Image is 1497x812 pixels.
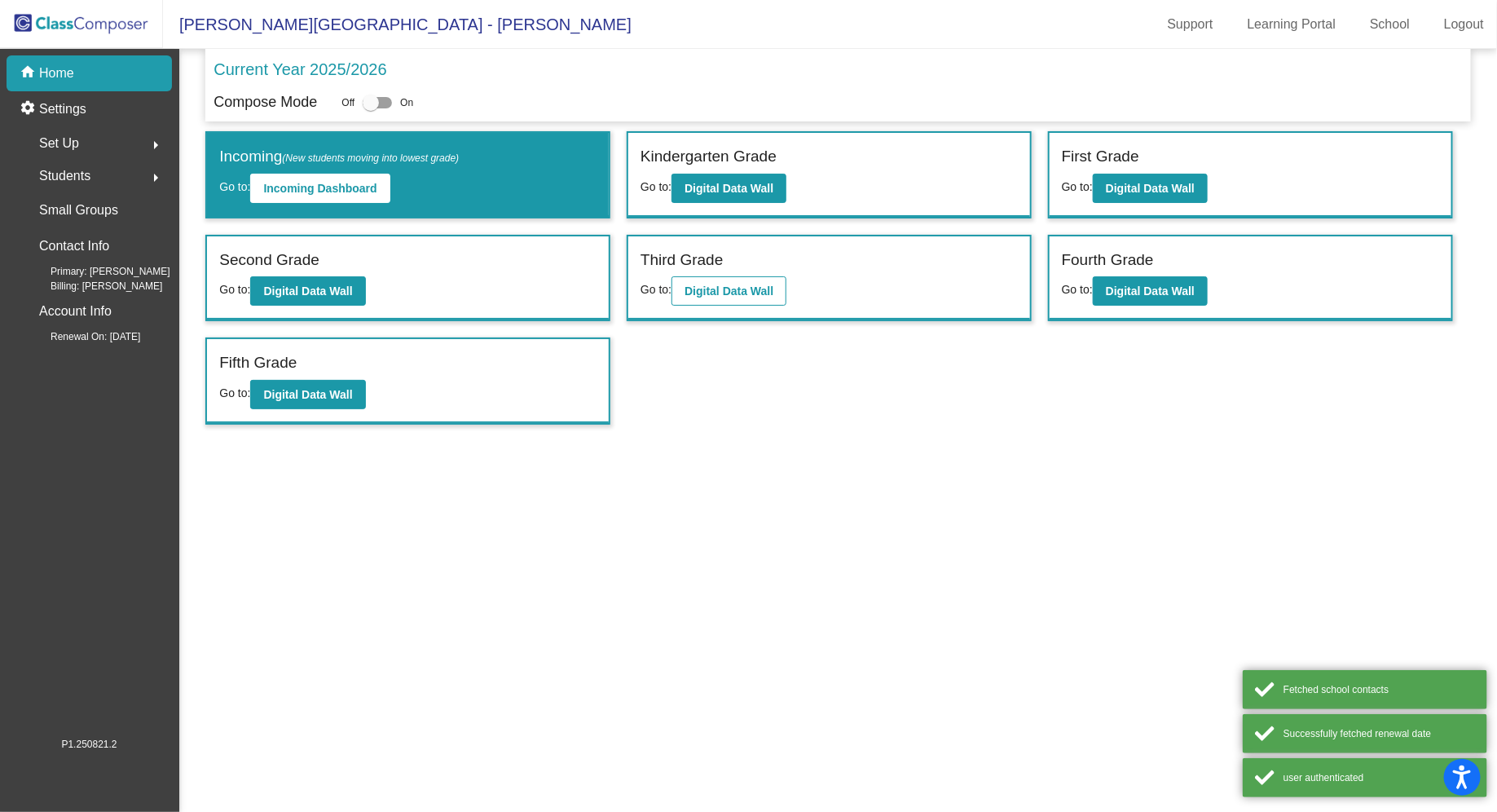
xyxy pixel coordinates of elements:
[219,180,250,193] span: Go to:
[263,285,352,298] b: Digital Data Wall
[250,380,365,409] button: Digital Data Wall
[641,249,723,272] label: Third Grade
[641,283,671,296] span: Go to:
[1283,770,1475,785] div: user authenticated
[146,135,165,155] mat-icon: arrow_right
[219,386,250,399] span: Go to:
[263,182,376,195] b: Incoming Dashboard
[214,57,386,82] p: Current Year 2025/2026
[39,132,79,155] span: Set Up
[24,279,162,293] span: Billing: [PERSON_NAME]
[24,329,140,344] span: Renewal On: [DATE]
[39,235,109,258] p: Contact Info
[1062,283,1093,296] span: Go to:
[250,276,365,306] button: Digital Data Wall
[685,285,773,298] b: Digital Data Wall
[250,174,390,203] button: Incoming Dashboard
[641,180,671,193] span: Go to:
[39,64,74,83] p: Home
[1062,180,1093,193] span: Go to:
[146,168,165,188] mat-icon: arrow_right
[39,300,112,323] p: Account Info
[400,95,413,110] span: On
[39,99,86,119] p: Settings
[1062,249,1154,272] label: Fourth Grade
[20,64,39,83] mat-icon: home
[1093,174,1208,203] button: Digital Data Wall
[1062,145,1139,169] label: First Grade
[219,249,319,272] label: Second Grade
[641,145,777,169] label: Kindergarten Grade
[214,91,317,113] p: Compose Mode
[219,283,250,296] span: Go to:
[282,152,459,164] span: (New students moving into lowest grade)
[1093,276,1208,306] button: Digital Data Wall
[671,276,786,306] button: Digital Data Wall
[24,264,170,279] span: Primary: [PERSON_NAME]
[1235,11,1350,38] a: Learning Portal
[219,351,297,375] label: Fifth Grade
[1431,11,1497,38] a: Logout
[20,99,39,119] mat-icon: settings
[685,182,773,195] b: Digital Data Wall
[1283,726,1475,741] div: Successfully fetched renewal date
[1106,182,1195,195] b: Digital Data Wall
[263,388,352,401] b: Digital Data Wall
[1155,11,1226,38] a: Support
[163,11,632,38] span: [PERSON_NAME][GEOGRAPHIC_DATA] - [PERSON_NAME]
[39,165,90,188] span: Students
[1357,11,1423,38] a: School
[341,95,354,110] span: Off
[39,199,118,222] p: Small Groups
[1283,682,1475,697] div: Fetched school contacts
[1106,285,1195,298] b: Digital Data Wall
[671,174,786,203] button: Digital Data Wall
[219,145,459,169] label: Incoming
